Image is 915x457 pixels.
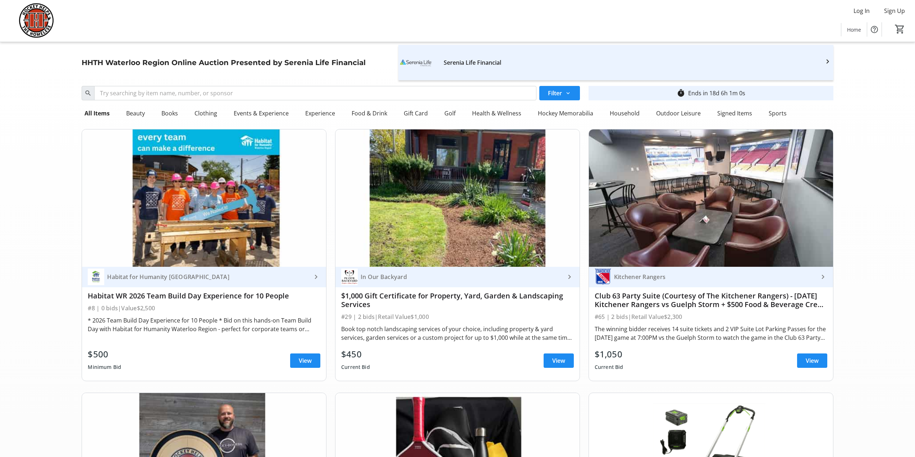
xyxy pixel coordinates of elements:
a: View [797,353,827,368]
div: Ends in 18d 6h 1m 0s [688,89,745,97]
div: $1,050 [595,348,623,361]
a: Home [841,23,867,36]
a: Serenia Life Financial's logoSerenia Life Financial [394,46,837,79]
a: View [290,353,320,368]
div: Book top notch landscaping services of your choice, including property & yard services, garden se... [341,325,574,342]
span: View [552,356,565,365]
span: Filter [548,89,562,97]
mat-icon: keyboard_arrow_right [819,273,827,281]
div: #8 | 0 bids | Value $2,500 [88,303,320,313]
button: Help [867,22,882,37]
mat-icon: timer_outline [677,89,685,97]
div: Current Bid [341,361,370,374]
div: Household [607,106,642,120]
img: In Our Backyard [341,269,358,285]
div: The winning bidder receives 14 suite tickets and 2 VIP Suite Lot Parking Passes for the [DATE] ga... [595,325,827,342]
div: #29 | 2 bids | Retail Value $1,000 [341,312,574,322]
a: View [544,353,574,368]
div: Habitat for Humanity [GEOGRAPHIC_DATA] [104,273,312,280]
div: Serenia Life Financial [444,57,811,68]
input: Try searching by item name, number, or sponsor [94,86,536,100]
div: Habitat WR 2026 Team Build Day Experience for 10 People [88,292,320,300]
span: Home [847,26,861,33]
div: Sports [766,106,790,120]
mat-icon: keyboard_arrow_right [312,273,320,281]
img: Habitat for Humanity Waterloo Region [88,269,104,285]
a: Habitat for Humanity Waterloo RegionHabitat for Humanity [GEOGRAPHIC_DATA] [82,267,326,287]
div: Gift Card [401,106,431,120]
a: Kitchener RangersKitchener Rangers [589,267,833,287]
div: Golf [442,106,458,120]
div: Outdoor Leisure [653,106,704,120]
div: #65 | 2 bids | Retail Value $2,300 [595,312,827,322]
div: All Items [82,106,113,120]
img: Club 63 Party Suite (Courtesy of The Kitchener Rangers) - Tuesday November 18th Kitchener Rangers... [589,129,833,267]
div: Hockey Memorabilia [535,106,596,120]
div: Clothing [192,106,220,120]
div: Events & Experience [231,106,292,120]
div: Health & Wellness [469,106,524,120]
button: Cart [893,23,906,36]
img: $1,000 Gift Certificate for Property, Yard, Garden & Landscaping Services [335,129,580,267]
mat-icon: keyboard_arrow_right [565,273,574,281]
span: View [299,356,312,365]
div: $450 [341,348,370,361]
div: Kitchener Rangers [611,273,819,280]
div: In Our Backyard [358,273,565,280]
img: Hockey Helps the Homeless's Logo [4,3,68,39]
div: Club 63 Party Suite (Courtesy of The Kitchener Rangers) - [DATE] Kitchener Rangers vs Guelph Stor... [595,292,827,309]
div: HHTH Waterloo Region Online Auction Presented by Serenia Life Financial [77,57,370,68]
button: Sign Up [878,5,911,17]
div: Experience [302,106,338,120]
span: Sign Up [884,6,905,15]
button: Log In [848,5,875,17]
div: Food & Drink [349,106,390,120]
div: * 2026 Team Build Day Experience for 10 People * Bid on this hands-on Team Build Day with Habitat... [88,316,320,333]
a: In Our BackyardIn Our Backyard [335,267,580,287]
div: Current Bid [595,361,623,374]
div: Signed Items [714,106,755,120]
div: Books [159,106,181,120]
span: View [806,356,819,365]
img: Serenia Life Financial's logo [400,46,432,79]
img: Habitat WR 2026 Team Build Day Experience for 10 People [82,129,326,267]
span: Log In [854,6,870,15]
img: Kitchener Rangers [595,269,611,285]
div: $1,000 Gift Certificate for Property, Yard, Garden & Landscaping Services [341,292,574,309]
button: Filter [539,86,580,100]
div: Minimum Bid [88,361,121,374]
div: Beauty [123,106,148,120]
div: $500 [88,348,121,361]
